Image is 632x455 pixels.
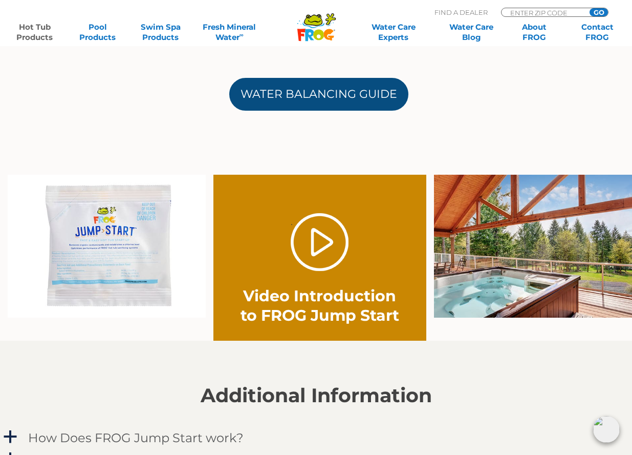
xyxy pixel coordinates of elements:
a: Fresh MineralWater∞ [199,22,260,43]
p: Find A Dealer [434,8,488,17]
a: PoolProducts [73,22,122,43]
a: Water Balancing Guide [229,78,408,111]
img: Hot Tub in Scenic Landscape — Fresh Start to Crystal Clear Water [434,175,632,318]
span: a [3,429,18,445]
h2: Video Introduction to FROG Jump Start [234,286,405,325]
h2: Additional Information [2,384,631,407]
a: Water CareExperts [354,22,433,43]
a: a How Does FROG Jump Start work? [2,428,631,447]
input: Zip Code Form [509,8,578,17]
a: ContactFROG [573,22,622,43]
a: Play Video [291,213,348,271]
img: openIcon [593,416,620,443]
h4: How Does FROG Jump Start work? [28,431,244,445]
a: AboutFROG [510,22,559,43]
a: Water CareBlog [447,22,496,43]
a: Hot TubProducts [10,22,59,43]
img: jump start package [8,175,206,318]
a: Swim SpaProducts [136,22,185,43]
sup: ∞ [239,31,244,38]
input: GO [590,8,608,16]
